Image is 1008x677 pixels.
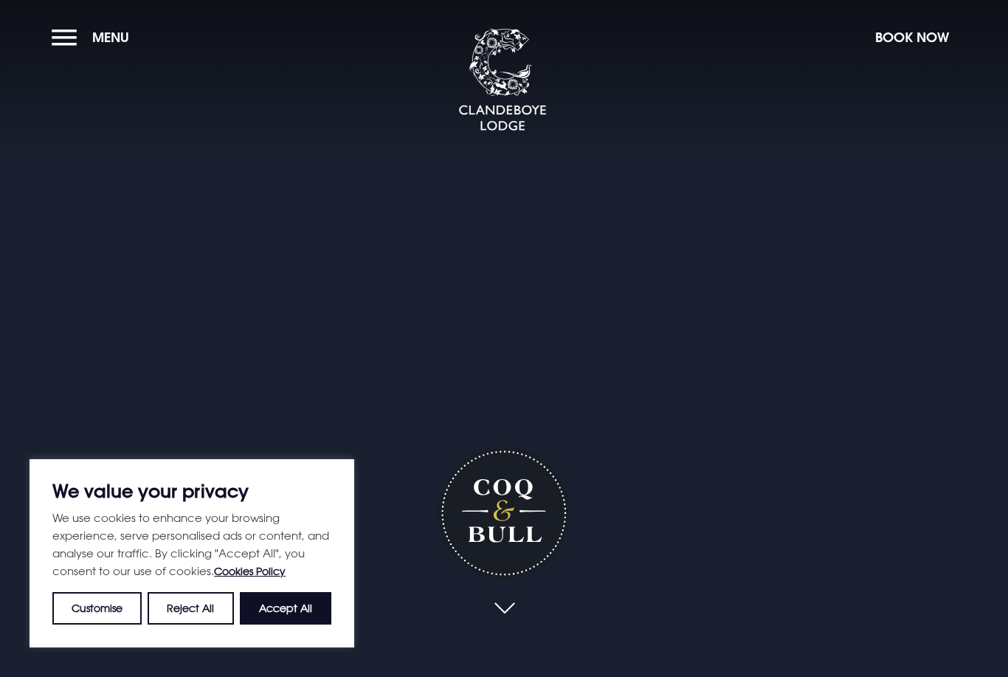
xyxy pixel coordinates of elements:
[868,21,956,53] button: Book Now
[30,459,354,647] div: We value your privacy
[240,592,331,625] button: Accept All
[438,447,570,579] h1: Coq & Bull
[52,509,331,580] p: We use cookies to enhance your browsing experience, serve personalised ads or content, and analys...
[52,21,137,53] button: Menu
[214,565,286,577] a: Cookies Policy
[52,482,331,500] p: We value your privacy
[148,592,233,625] button: Reject All
[92,29,129,46] span: Menu
[52,592,142,625] button: Customise
[458,29,547,132] img: Clandeboye Lodge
